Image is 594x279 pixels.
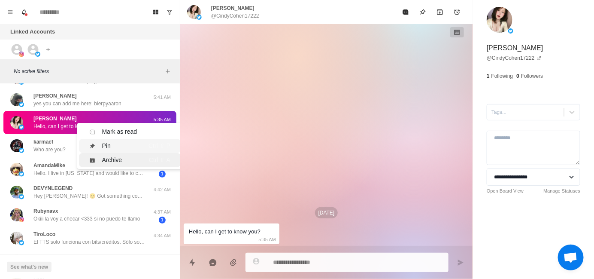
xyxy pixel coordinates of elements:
p: El TTS solo funciona con bits/créditos. Sólo son las alertas de sonido normales las que están dis... [33,238,145,246]
button: Send message [452,254,469,271]
img: picture [10,208,23,221]
button: Add reminder [449,3,466,21]
img: picture [19,52,24,57]
p: 5:35 AM [152,116,173,123]
button: Quick replies [184,254,201,271]
img: picture [10,232,23,245]
span: 1 [159,171,166,178]
img: picture [10,186,23,199]
p: 4:37 AM [152,208,173,216]
div: Mark as read [102,127,137,136]
p: [PERSON_NAME] [211,4,255,12]
button: Show unread conversations [163,5,176,19]
a: Open chat [558,245,584,270]
div: Ctrl ⇧ P [148,141,170,150]
img: picture [10,93,23,106]
p: DEVYNLEGEND [33,184,73,192]
p: [PERSON_NAME] [33,92,77,100]
div: Pin [102,141,111,150]
p: karmacf [33,138,53,146]
p: Who are you? [33,146,66,153]
img: picture [10,163,23,176]
p: Kitty [33,253,45,261]
button: Notifications [17,5,31,19]
img: picture [197,15,202,20]
img: picture [19,125,24,130]
p: Following [491,72,513,80]
a: @CindyCohen17222 [487,54,542,62]
img: picture [487,7,512,33]
button: Add account [43,44,53,55]
p: 0 [516,72,519,80]
p: @CindyCohen17222 [211,12,259,20]
img: picture [28,141,38,151]
p: [DATE] [315,207,338,218]
p: Hello, can I get to know you? [33,123,100,130]
p: AmandaMike [33,162,65,169]
button: Board View [149,5,163,19]
p: [PERSON_NAME] [33,115,77,123]
p: 1 [487,72,490,80]
button: Mark as read [397,3,414,21]
a: Open Board View [487,187,524,195]
p: Hello. I live in [US_STATE] and would like to chat with you. [33,169,145,177]
p: No active filters [14,67,163,75]
p: TiroLoco [33,230,55,238]
div: Hello, can I get to know you? [189,227,261,236]
img: picture [19,217,24,222]
p: Okiii la voy a checar <333 si no puedo te llamo [33,215,140,223]
p: Followers [521,72,543,80]
p: 5:35 AM [259,235,276,244]
img: picture [28,43,38,52]
a: Manage Statuses [543,187,580,195]
img: picture [187,5,201,19]
img: picture [19,148,24,153]
img: picture [19,240,24,245]
img: picture [28,172,38,182]
p: yes you can add me here: blerpyaaron [33,100,121,107]
div: Archive [102,156,122,165]
p: Hey [PERSON_NAME]! 😊 Got something cool for your stream that could seriously level up audience in... [33,192,145,200]
img: picture [508,28,513,34]
img: picture [10,116,23,129]
p: [PERSON_NAME] [487,43,543,53]
span: 1 [159,217,166,224]
div: Ctrl ⇧ U [148,127,170,136]
button: Reply with AI [204,254,221,271]
img: picture [28,110,38,120]
img: picture [10,139,23,152]
button: See what's new [7,262,52,272]
button: Pin [414,3,431,21]
p: 4:34 AM [152,232,173,239]
img: picture [19,102,24,107]
div: Ctrl ⇧ A [149,156,170,165]
p: 5:41 AM [152,94,173,101]
ul: Menu [77,123,182,169]
img: picture [28,78,38,88]
button: Menu [3,5,17,19]
button: Add filters [163,66,173,77]
img: picture [19,172,24,177]
p: Rubynavx [33,207,58,215]
p: 4:42 AM [152,186,173,193]
img: picture [19,194,24,199]
button: Archive [431,3,449,21]
p: Linked Accounts [10,28,55,36]
button: Add media [225,254,242,271]
img: picture [35,52,40,57]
